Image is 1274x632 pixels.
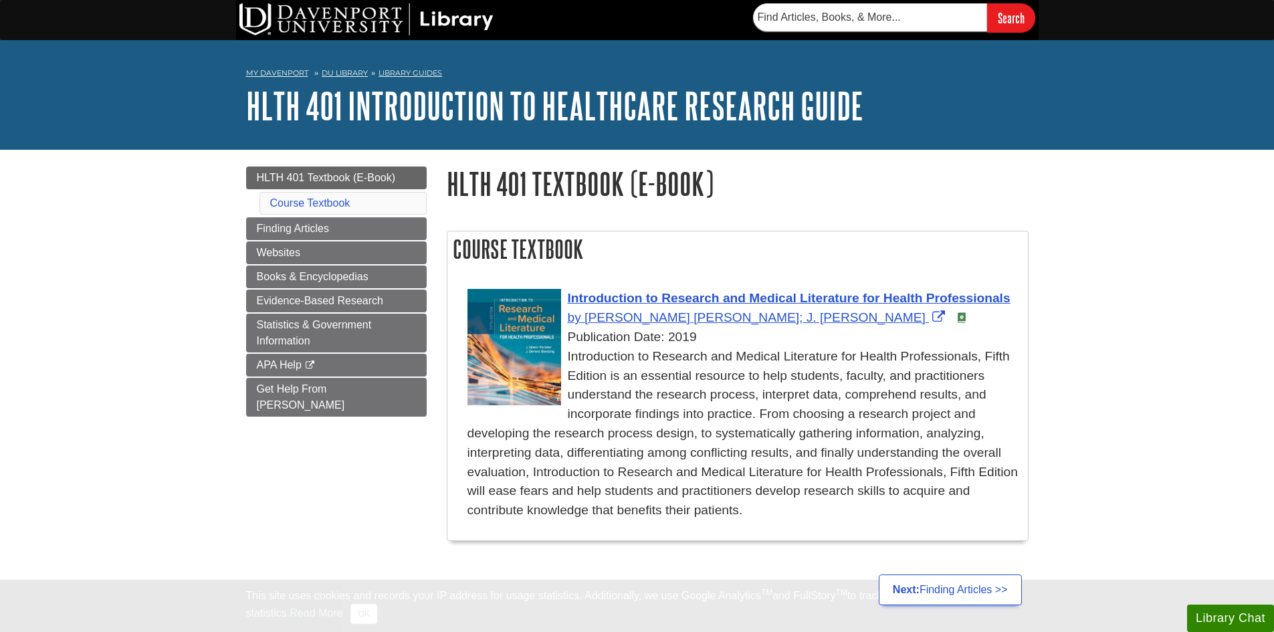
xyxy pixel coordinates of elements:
[467,347,1021,520] div: Introduction to Research and Medical Literature for Health Professionals, Fifth Edition is an ess...
[447,231,1028,267] h2: Course Textbook
[257,359,302,371] span: APA Help
[304,361,316,370] i: This link opens in a new window
[447,167,1029,201] h1: HLTH 401 Textbook (E-Book)
[246,217,427,240] a: Finding Articles
[290,607,342,619] a: Read More
[322,68,368,78] a: DU Library
[257,383,345,411] span: Get Help From [PERSON_NAME]
[467,328,1021,347] div: Publication Date: 2019
[257,223,330,234] span: Finding Articles
[568,310,581,324] span: by
[246,266,427,288] a: Books & Encyclopedias
[239,3,494,35] img: DU Library
[257,295,383,306] span: Evidence-Based Research
[568,291,1011,305] span: Introduction to Research and Medical Literature for Health Professionals
[879,574,1022,605] a: Next:Finding Articles >>
[246,314,427,352] a: Statistics & Government Information
[379,68,442,78] a: Library Guides
[246,588,1029,624] div: This site uses cookies and records your IP address for usage statistics. Additionally, we use Goo...
[246,354,427,377] a: APA Help
[467,289,561,405] img: Cover Art
[987,3,1035,32] input: Search
[246,290,427,312] a: Evidence-Based Research
[1187,605,1274,632] button: Library Chat
[246,68,308,79] a: My Davenport
[246,64,1029,86] nav: breadcrumb
[350,604,377,624] button: Close
[753,3,1035,32] form: Searches DU Library's articles, books, and more
[956,312,967,323] img: e-Book
[257,247,301,258] span: Websites
[246,167,427,189] a: HLTH 401 Textbook (E-Book)
[893,584,920,595] strong: Next:
[246,378,427,417] a: Get Help From [PERSON_NAME]
[753,3,987,31] input: Find Articles, Books, & More...
[246,167,427,417] div: Guide Page Menu
[568,291,1011,324] a: Link opens in new window
[246,85,863,126] a: HLTH 401 Introduction to Healthcare Research Guide
[270,197,350,209] a: Course Textbook
[257,319,372,346] span: Statistics & Government Information
[585,310,926,324] span: [PERSON_NAME] [PERSON_NAME]; J. [PERSON_NAME]
[257,172,396,183] span: HLTH 401 Textbook (E-Book)
[257,271,368,282] span: Books & Encyclopedias
[246,241,427,264] a: Websites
